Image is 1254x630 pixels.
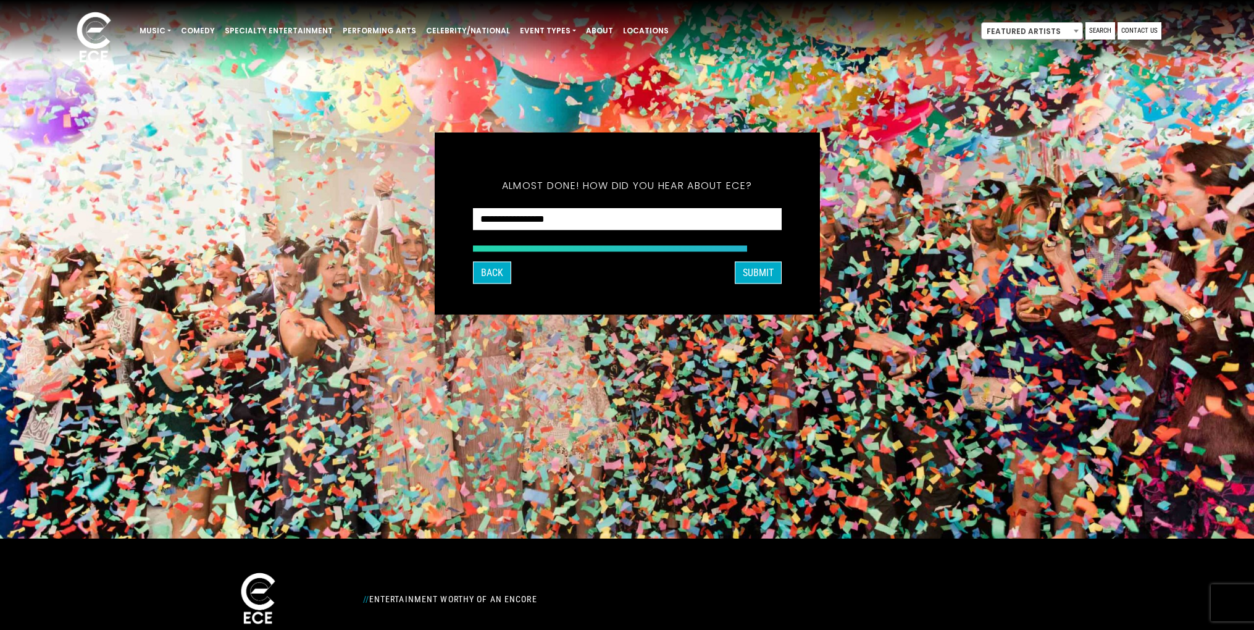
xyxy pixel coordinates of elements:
[356,589,763,609] div: Entertainment Worthy of an Encore
[982,23,1082,40] span: Featured Artists
[1085,22,1115,40] a: Search
[135,20,176,41] a: Music
[515,20,581,41] a: Event Types
[63,9,125,69] img: ece_new_logo_whitev2-1.png
[473,262,511,284] button: Back
[176,20,220,41] a: Comedy
[227,569,289,629] img: ece_new_logo_whitev2-1.png
[735,262,782,284] button: SUBMIT
[473,164,782,208] h5: Almost done! How did you hear about ECE?
[981,22,1083,40] span: Featured Artists
[581,20,618,41] a: About
[473,208,782,231] select: How did you hear about ECE
[338,20,421,41] a: Performing Arts
[618,20,674,41] a: Locations
[421,20,515,41] a: Celebrity/National
[220,20,338,41] a: Specialty Entertainment
[363,594,369,604] span: //
[1118,22,1161,40] a: Contact Us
